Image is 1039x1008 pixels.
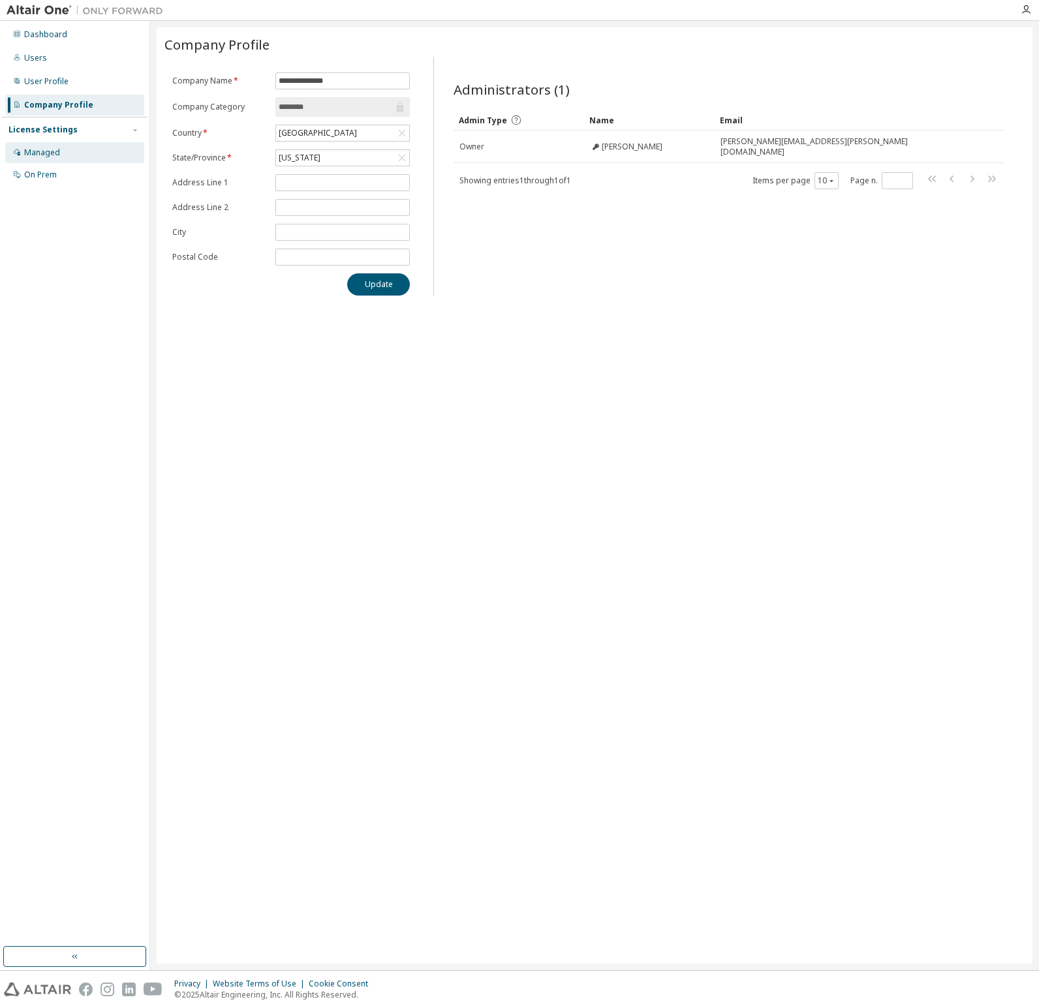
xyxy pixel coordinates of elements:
[4,983,71,996] img: altair_logo.svg
[101,983,114,996] img: instagram.svg
[24,147,60,158] div: Managed
[174,989,376,1000] p: © 2025 Altair Engineering, Inc. All Rights Reserved.
[122,983,136,996] img: linkedin.svg
[454,80,570,99] span: Administrators (1)
[79,983,93,996] img: facebook.svg
[459,175,571,186] span: Showing entries 1 through 1 of 1
[174,979,213,989] div: Privacy
[7,4,170,17] img: Altair One
[164,35,270,53] span: Company Profile
[459,115,507,126] span: Admin Type
[213,979,309,989] div: Website Terms of Use
[818,176,835,186] button: 10
[589,110,709,130] div: Name
[172,128,268,138] label: Country
[721,136,968,157] span: [PERSON_NAME][EMAIL_ADDRESS][PERSON_NAME][DOMAIN_NAME]
[752,172,839,189] span: Items per page
[172,177,268,188] label: Address Line 1
[276,125,409,141] div: [GEOGRAPHIC_DATA]
[459,142,484,152] span: Owner
[276,150,409,166] div: [US_STATE]
[602,142,662,152] span: [PERSON_NAME]
[309,979,376,989] div: Cookie Consent
[850,172,913,189] span: Page n.
[172,227,268,237] label: City
[277,151,322,165] div: [US_STATE]
[277,126,359,140] div: [GEOGRAPHIC_DATA]
[144,983,163,996] img: youtube.svg
[172,102,268,112] label: Company Category
[24,100,93,110] div: Company Profile
[172,252,268,262] label: Postal Code
[24,170,57,180] div: On Prem
[8,125,78,135] div: License Settings
[347,273,410,296] button: Update
[24,53,47,63] div: Users
[720,110,969,130] div: Email
[172,153,268,163] label: State/Province
[24,29,67,40] div: Dashboard
[172,76,268,86] label: Company Name
[172,202,268,213] label: Address Line 2
[24,76,69,87] div: User Profile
